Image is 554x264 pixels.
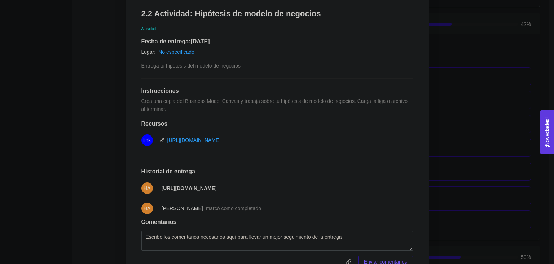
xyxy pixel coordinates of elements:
[167,137,221,143] a: [URL][DOMAIN_NAME]
[206,205,261,211] span: marcó como completado
[141,168,413,175] h1: Historial de entrega
[540,110,554,154] button: Open Feedback Widget
[141,27,156,31] span: Actividad
[141,218,413,226] h1: Comentarios
[141,38,413,45] h1: Fecha de entrega: [DATE]
[162,205,203,211] span: [PERSON_NAME]
[143,134,151,146] span: link
[141,87,413,95] h1: Instrucciones
[144,182,150,194] span: HA
[162,185,217,191] strong: [URL][DOMAIN_NAME]
[141,63,241,69] span: Entrega tu hipótesis del modelo de negocios
[144,203,150,214] span: HA
[158,49,194,55] a: No especificado
[141,48,156,56] article: Lugar:
[141,120,413,127] h1: Recursos
[141,9,413,18] h1: 2.2 Actividad: Hipótesis de modelo de negocios
[141,98,409,112] span: Crea una copia del Business Model Canvas y trabaja sobre tu hipótesis de modelo de negocios. Carg...
[159,138,164,143] span: link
